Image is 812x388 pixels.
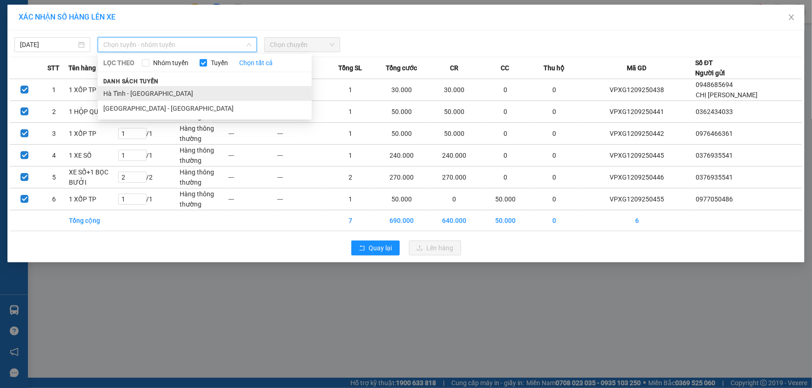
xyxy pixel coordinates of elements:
[20,40,76,50] input: 12/09/2025
[375,210,428,231] td: 690.000
[375,145,428,167] td: 240.000
[326,210,375,231] td: 7
[579,167,696,188] td: VPXG1209250446
[386,63,417,73] span: Tổng cước
[326,101,375,123] td: 1
[87,23,389,34] li: Cổ Đạm, xã [GEOGRAPHIC_DATA], [GEOGRAPHIC_DATA]
[696,108,733,115] span: 0362434033
[179,145,228,167] td: Hàng thông thường
[481,188,530,210] td: 50.000
[326,123,375,145] td: 1
[627,63,647,73] span: Mã GD
[326,79,375,101] td: 1
[103,38,251,52] span: Chọn tuyến - nhóm tuyến
[778,5,805,31] button: Close
[179,188,228,210] td: Hàng thông thường
[270,38,335,52] span: Chọn chuyến
[579,79,696,101] td: VPXG1209250438
[39,123,68,145] td: 3
[118,123,180,145] td: / 1
[39,188,68,210] td: 6
[428,210,481,231] td: 640.000
[19,13,115,21] span: XÁC NHẬN SỐ HÀNG LÊN XE
[481,123,530,145] td: 0
[68,123,117,145] td: 1 XỐP TP
[530,210,579,231] td: 0
[103,58,134,68] span: LỌC THEO
[530,79,579,101] td: 0
[696,174,733,181] span: 0376935541
[696,152,733,159] span: 0376935541
[530,145,579,167] td: 0
[375,167,428,188] td: 270.000
[207,58,232,68] span: Tuyến
[179,167,228,188] td: Hàng thông thường
[98,101,312,116] li: [GEOGRAPHIC_DATA] - [GEOGRAPHIC_DATA]
[39,79,68,101] td: 1
[277,167,326,188] td: ---
[68,63,96,73] span: Tên hàng
[98,86,312,101] li: Hà Tĩnh - [GEOGRAPHIC_DATA]
[68,145,117,167] td: 1 XE SỐ
[239,58,273,68] a: Chọn tất cả
[481,79,530,101] td: 0
[530,167,579,188] td: 0
[339,63,362,73] span: Tổng SL
[696,81,733,88] span: 0948685694
[68,210,117,231] td: Tổng cộng
[696,130,733,137] span: 0976466361
[696,195,733,203] span: 0977050486
[428,188,481,210] td: 0
[228,188,277,210] td: ---
[481,145,530,167] td: 0
[246,42,252,47] span: down
[98,77,164,86] span: Danh sách tuyến
[375,79,428,101] td: 30.000
[375,123,428,145] td: 50.000
[351,241,400,255] button: rollbackQuay lại
[87,34,389,46] li: Hotline: 1900252555
[326,145,375,167] td: 1
[788,13,795,21] span: close
[409,241,461,255] button: uploadLên hàng
[39,101,68,123] td: 2
[450,63,458,73] span: CR
[530,188,579,210] td: 0
[530,101,579,123] td: 0
[579,210,696,231] td: 6
[228,145,277,167] td: ---
[68,101,117,123] td: 1 HỘP QUẠT
[118,188,180,210] td: / 1
[428,145,481,167] td: 240.000
[481,167,530,188] td: 0
[501,63,510,73] span: CC
[326,167,375,188] td: 2
[179,123,228,145] td: Hàng thông thường
[375,188,428,210] td: 50.000
[326,188,375,210] td: 1
[118,167,180,188] td: / 2
[12,12,58,58] img: logo.jpg
[696,91,758,99] span: CHỊ [PERSON_NAME]
[359,245,365,252] span: rollback
[481,101,530,123] td: 0
[579,145,696,167] td: VPXG1209250445
[544,63,564,73] span: Thu hộ
[428,167,481,188] td: 270.000
[428,123,481,145] td: 50.000
[118,145,180,167] td: / 1
[375,101,428,123] td: 50.000
[39,145,68,167] td: 4
[428,79,481,101] td: 30.000
[579,123,696,145] td: VPXG1209250442
[277,145,326,167] td: ---
[228,167,277,188] td: ---
[68,188,117,210] td: 1 XỐP TP
[481,210,530,231] td: 50.000
[369,243,392,253] span: Quay lại
[68,79,117,101] td: 1 XỐP TP
[530,123,579,145] td: 0
[695,58,725,78] div: Số ĐT Người gửi
[149,58,192,68] span: Nhóm tuyến
[579,101,696,123] td: VPXG1209250441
